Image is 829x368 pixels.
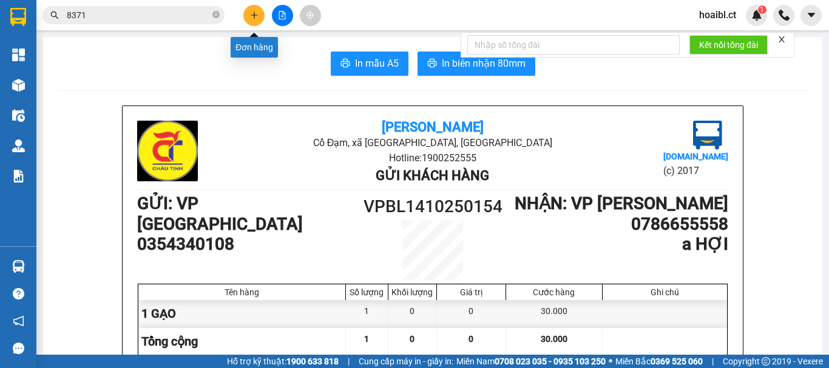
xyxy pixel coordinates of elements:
[391,287,433,297] div: Khối lượng
[689,35,768,55] button: Kết nối tổng đài
[806,10,817,21] span: caret-down
[376,168,489,183] b: Gửi khách hàng
[751,10,762,21] img: icon-new-feature
[13,315,24,327] span: notification
[359,193,507,220] h1: VPBL1410250154
[12,170,25,182] img: solution-icon
[272,5,293,26] button: file-add
[689,7,746,22] span: hoaibl.ct
[340,58,350,70] span: printer
[663,152,728,161] b: [DOMAIN_NAME]
[615,355,703,368] span: Miền Bắc
[137,234,359,255] h1: 0354340108
[12,139,25,152] img: warehouse-icon
[456,355,606,368] span: Miền Nam
[442,56,526,71] span: In biên nhận 80mm
[440,287,502,297] div: Giá trị
[212,11,220,18] span: close-circle
[137,193,303,234] b: GỬI : VP [GEOGRAPHIC_DATA]
[141,334,198,349] span: Tổng cộng
[12,109,25,122] img: warehouse-icon
[231,37,278,58] div: Đơn hàng
[12,260,25,273] img: warehouse-icon
[609,359,612,364] span: ⚪️
[278,11,286,19] span: file-add
[467,35,680,55] input: Nhập số tổng đài
[10,8,26,26] img: logo-vxr
[437,300,506,327] div: 0
[541,334,567,344] span: 30.000
[138,300,346,327] div: 1 GẠO
[227,355,339,368] span: Hỗ trợ kỹ thuật:
[364,334,369,344] span: 1
[306,11,314,19] span: aim
[355,56,399,71] span: In mẫu A5
[509,287,599,297] div: Cước hàng
[286,356,339,366] strong: 1900 633 818
[693,121,722,150] img: logo.jpg
[212,10,220,21] span: close-circle
[382,119,484,135] b: [PERSON_NAME]
[760,5,764,14] span: 1
[507,234,728,255] h1: a HỢI
[762,357,770,366] span: copyright
[235,150,629,166] li: Hotline: 1900252555
[50,11,59,19] span: search
[699,38,758,52] span: Kết nối tổng đài
[349,287,385,297] div: Số lượng
[506,300,603,327] div: 30.000
[495,356,606,366] strong: 0708 023 035 - 0935 103 250
[346,300,388,327] div: 1
[410,334,414,344] span: 0
[758,5,766,14] sup: 1
[235,135,629,150] li: Cổ Đạm, xã [GEOGRAPHIC_DATA], [GEOGRAPHIC_DATA]
[800,5,822,26] button: caret-down
[300,5,321,26] button: aim
[67,8,210,22] input: Tìm tên, số ĐT hoặc mã đơn
[606,287,724,297] div: Ghi chú
[507,214,728,235] h1: 0786655558
[331,52,408,76] button: printerIn mẫu A5
[418,52,535,76] button: printerIn biên nhận 80mm
[427,58,437,70] span: printer
[651,356,703,366] strong: 0369 525 060
[13,288,24,299] span: question-circle
[469,334,473,344] span: 0
[243,5,265,26] button: plus
[777,35,786,44] span: close
[388,300,437,327] div: 0
[515,193,728,213] b: NHẬN : VP [PERSON_NAME]
[250,11,259,19] span: plus
[12,79,25,92] img: warehouse-icon
[141,287,342,297] div: Tên hàng
[348,355,350,368] span: |
[137,121,198,181] img: logo.jpg
[359,355,453,368] span: Cung cấp máy in - giấy in:
[779,10,790,21] img: phone-icon
[712,355,714,368] span: |
[663,163,728,178] li: (c) 2017
[12,49,25,61] img: dashboard-icon
[13,343,24,354] span: message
